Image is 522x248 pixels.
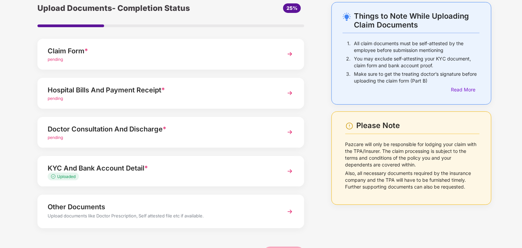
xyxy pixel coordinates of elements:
[357,121,479,130] div: Please Note
[48,57,63,62] span: pending
[287,5,297,11] span: 25%
[347,40,350,54] p: 1.
[48,96,63,101] span: pending
[48,124,273,135] div: Doctor Consultation And Discharge
[284,206,296,218] img: svg+xml;base64,PHN2ZyBpZD0iTmV4dCIgeG1sbnM9Imh0dHA6Ly93d3cudzMub3JnLzIwMDAvc3ZnIiB3aWR0aD0iMzYiIG...
[354,55,479,69] p: You may exclude self-attesting your KYC document, claim form and bank account proof.
[48,135,63,140] span: pending
[48,201,273,212] div: Other Documents
[284,165,296,177] img: svg+xml;base64,PHN2ZyBpZD0iTmV4dCIgeG1sbnM9Imh0dHA6Ly93d3cudzMub3JnLzIwMDAvc3ZnIiB3aWR0aD0iMzYiIG...
[345,170,479,190] p: Also, all necessary documents required by the insurance company and the TPA will have to be furni...
[451,86,479,93] div: Read More
[346,71,350,84] p: 3.
[354,71,479,84] p: Make sure to get the treating doctor’s signature before uploading the claim form (Part B)
[346,55,350,69] p: 2.
[48,212,273,221] div: Upload documents like Doctor Prescription, Self attested file etc if available.
[354,12,479,29] div: Things to Note While Uploading Claim Documents
[284,48,296,60] img: svg+xml;base64,PHN2ZyBpZD0iTmV4dCIgeG1sbnM9Imh0dHA6Ly93d3cudzMub3JnLzIwMDAvc3ZnIiB3aWR0aD0iMzYiIG...
[48,85,273,95] div: Hospital Bills And Payment Receipt
[345,141,479,168] p: Pazcare will only be responsible for lodging your claim with the TPA/Insurer. The claim processin...
[284,87,296,99] img: svg+xml;base64,PHN2ZyBpZD0iTmV4dCIgeG1sbnM9Imh0dHA6Ly93d3cudzMub3JnLzIwMDAvc3ZnIiB3aWR0aD0iMzYiIG...
[57,174,76,179] span: Uploaded
[51,174,57,179] img: svg+xml;base64,PHN2ZyB4bWxucz0iaHR0cDovL3d3dy53My5vcmcvMjAwMC9zdmciIHdpZHRoPSIxMy4zMzMiIGhlaWdodD...
[343,13,351,21] img: svg+xml;base64,PHN2ZyB4bWxucz0iaHR0cDovL3d3dy53My5vcmcvMjAwMC9zdmciIHdpZHRoPSIyNC4wOTMiIGhlaWdodD...
[345,122,354,130] img: svg+xml;base64,PHN2ZyBpZD0iV2FybmluZ18tXzI0eDI0IiBkYXRhLW5hbWU9Ildhcm5pbmcgLSAyNHgyNCIgeG1sbnM9Im...
[37,2,215,14] div: Upload Documents- Completion Status
[284,126,296,138] img: svg+xml;base64,PHN2ZyBpZD0iTmV4dCIgeG1sbnM9Imh0dHA6Ly93d3cudzMub3JnLzIwMDAvc3ZnIiB3aWR0aD0iMzYiIG...
[48,46,273,56] div: Claim Form
[354,40,479,54] p: All claim documents must be self-attested by the employee before submission mentioning
[48,163,273,174] div: KYC And Bank Account Detail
